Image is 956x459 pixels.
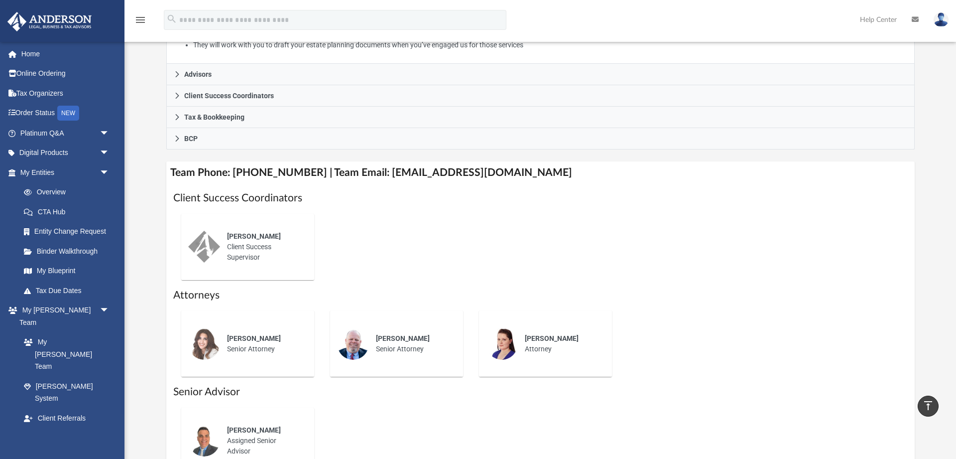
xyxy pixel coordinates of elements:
div: Attorney [518,326,605,361]
img: thumbnail [486,328,518,360]
a: CTA Hub [14,202,124,222]
a: My Blueprint [14,261,119,281]
a: [PERSON_NAME] System [14,376,119,408]
a: My [PERSON_NAME] Team [14,332,115,377]
a: Client Referrals [14,408,119,428]
div: Client Success Supervisor [220,224,307,270]
a: Advisors [166,64,915,85]
img: thumbnail [188,231,220,263]
span: [PERSON_NAME] [227,334,281,342]
a: Online Ordering [7,64,124,84]
a: Client Success Coordinators [166,85,915,107]
span: Client Success Coordinators [184,92,274,99]
span: Advisors [184,71,212,78]
a: menu [134,19,146,26]
a: Binder Walkthrough [14,241,124,261]
a: vertical_align_top [918,396,939,417]
span: [PERSON_NAME] [227,232,281,240]
a: Tax Organizers [7,83,124,103]
div: Senior Attorney [369,326,456,361]
span: [PERSON_NAME] [376,334,430,342]
h1: Client Success Coordinators [173,191,908,205]
i: menu [134,14,146,26]
i: search [166,13,177,24]
div: Senior Attorney [220,326,307,361]
a: Platinum Q&Aarrow_drop_down [7,123,124,143]
span: arrow_drop_down [100,123,119,144]
h1: Senior Advisor [173,385,908,399]
a: Tax & Bookkeeping [166,107,915,128]
a: Entity Change Request [14,222,124,242]
a: Home [7,44,124,64]
span: arrow_drop_down [100,301,119,321]
a: My Entitiesarrow_drop_down [7,162,124,182]
img: thumbnail [188,425,220,457]
span: Tax & Bookkeeping [184,114,244,121]
a: BCP [166,128,915,150]
a: Overview [14,182,124,202]
a: My [PERSON_NAME] Teamarrow_drop_down [7,301,119,332]
a: Digital Productsarrow_drop_down [7,143,124,163]
span: arrow_drop_down [100,162,119,183]
h1: Attorneys [173,288,908,303]
li: They will work with you to draft your estate planning documents when you’ve engaged us for those ... [193,39,907,51]
img: thumbnail [188,328,220,360]
span: [PERSON_NAME] [525,334,579,342]
span: [PERSON_NAME] [227,426,281,434]
i: vertical_align_top [922,400,934,412]
img: Anderson Advisors Platinum Portal [4,12,95,31]
a: Order StatusNEW [7,103,124,124]
a: Tax Due Dates [14,281,124,301]
div: NEW [57,106,79,121]
img: thumbnail [337,328,369,360]
h4: Team Phone: [PHONE_NUMBER] | Team Email: [EMAIL_ADDRESS][DOMAIN_NAME] [166,161,915,184]
span: arrow_drop_down [100,143,119,163]
span: BCP [184,135,198,142]
img: User Pic [934,12,949,27]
